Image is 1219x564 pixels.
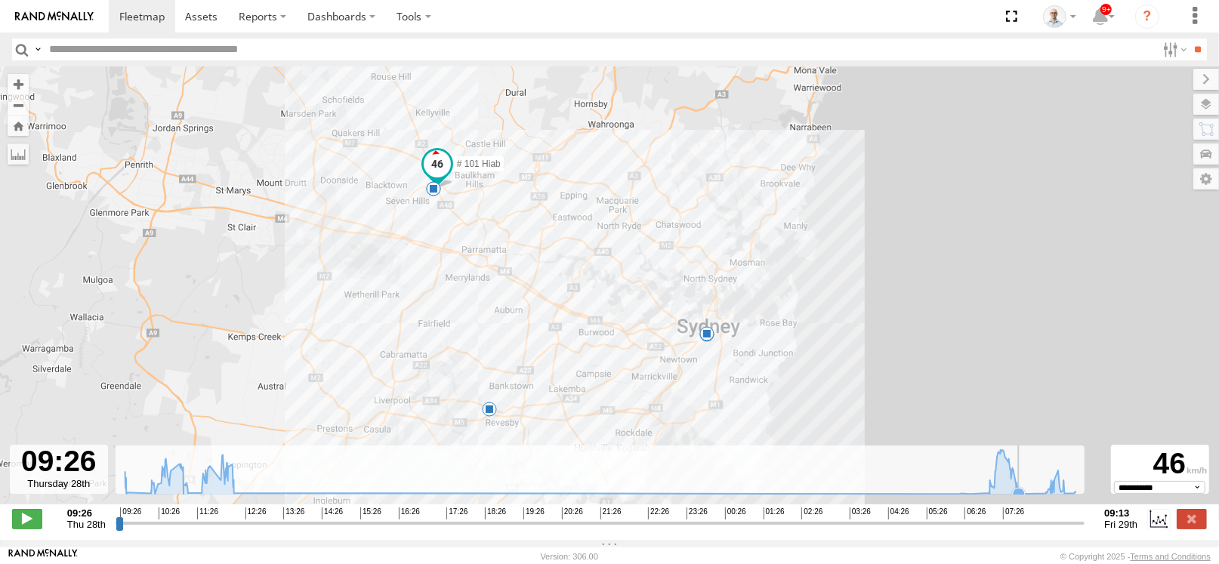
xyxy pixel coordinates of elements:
[801,507,822,519] span: 02:26
[1177,509,1207,529] label: Close
[725,507,746,519] span: 00:26
[457,159,501,169] span: # 101 Hiab
[1193,168,1219,190] label: Map Settings
[888,507,909,519] span: 04:26
[8,549,78,564] a: Visit our Website
[197,507,218,519] span: 11:26
[8,143,29,165] label: Measure
[67,519,106,530] span: Thu 28th Aug 2025
[1003,507,1024,519] span: 07:26
[67,507,106,519] strong: 09:26
[964,507,986,519] span: 06:26
[360,507,381,519] span: 15:26
[8,94,29,116] button: Zoom out
[12,509,42,529] label: Play/Stop
[927,507,948,519] span: 05:26
[600,507,622,519] span: 21:26
[1131,552,1211,561] a: Terms and Conditions
[32,39,44,60] label: Search Query
[1113,447,1207,481] div: 46
[764,507,785,519] span: 01:26
[1157,39,1190,60] label: Search Filter Options
[1135,5,1159,29] i: ?
[159,507,180,519] span: 10:26
[399,507,420,519] span: 16:26
[541,552,598,561] div: Version: 306.00
[485,507,506,519] span: 18:26
[1060,552,1211,561] div: © Copyright 2025 -
[8,74,29,94] button: Zoom in
[687,507,708,519] span: 23:26
[1038,5,1082,28] div: Kurt Byers
[15,11,94,22] img: rand-logo.svg
[648,507,669,519] span: 22:26
[8,116,29,136] button: Zoom Home
[120,507,141,519] span: 09:26
[1104,519,1137,530] span: Fri 29th Aug 2025
[283,507,304,519] span: 13:26
[446,507,468,519] span: 17:26
[523,507,545,519] span: 19:26
[322,507,343,519] span: 14:26
[1104,507,1137,519] strong: 09:13
[562,507,583,519] span: 20:26
[245,507,267,519] span: 12:26
[850,507,871,519] span: 03:26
